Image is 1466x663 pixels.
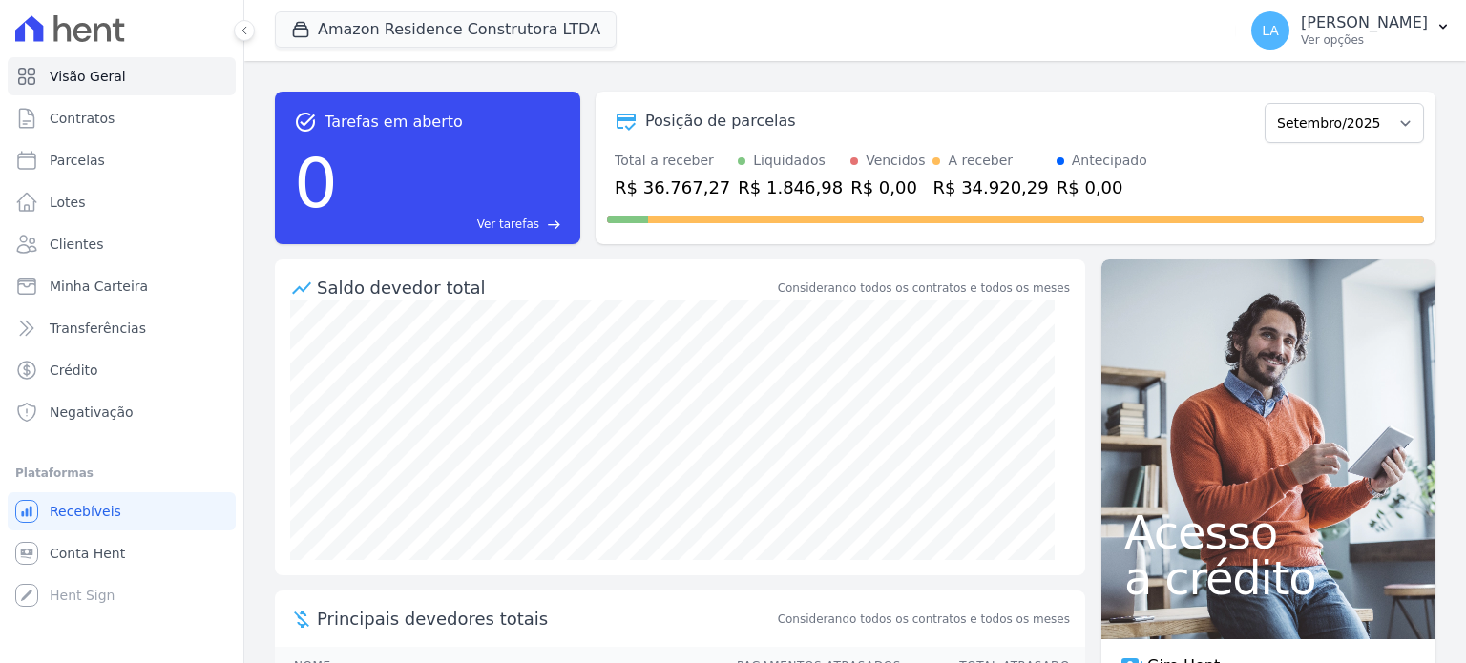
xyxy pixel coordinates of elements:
span: Tarefas em aberto [325,111,463,134]
span: Acesso [1124,509,1413,555]
div: Liquidados [753,151,826,171]
a: Crédito [8,351,236,389]
div: 0 [294,134,338,233]
div: Vencidos [866,151,925,171]
div: R$ 0,00 [1057,175,1147,200]
span: Transferências [50,319,146,338]
p: Ver opções [1301,32,1428,48]
a: Minha Carteira [8,267,236,305]
a: Clientes [8,225,236,263]
span: task_alt [294,111,317,134]
span: Lotes [50,193,86,212]
span: Visão Geral [50,67,126,86]
span: Negativação [50,403,134,422]
a: Negativação [8,393,236,431]
span: Clientes [50,235,103,254]
div: R$ 1.846,98 [738,175,843,200]
span: Minha Carteira [50,277,148,296]
span: Parcelas [50,151,105,170]
span: LA [1262,24,1279,37]
a: Lotes [8,183,236,221]
button: LA [PERSON_NAME] Ver opções [1236,4,1466,57]
span: Considerando todos os contratos e todos os meses [778,611,1070,628]
a: Transferências [8,309,236,347]
span: Contratos [50,109,115,128]
a: Ver tarefas east [346,216,561,233]
div: Saldo devedor total [317,275,774,300]
div: Plataformas [15,462,228,485]
span: Crédito [50,361,98,380]
span: a crédito [1124,555,1413,601]
div: A receber [948,151,1013,171]
a: Conta Hent [8,534,236,572]
span: Recebíveis [50,502,121,521]
a: Contratos [8,99,236,137]
div: Antecipado [1072,151,1147,171]
span: east [547,218,561,232]
a: Visão Geral [8,57,236,95]
div: R$ 0,00 [850,175,925,200]
div: Considerando todos os contratos e todos os meses [778,280,1070,297]
div: Total a receber [615,151,730,171]
span: Conta Hent [50,544,125,563]
a: Recebíveis [8,492,236,530]
span: Principais devedores totais [317,606,774,632]
a: Parcelas [8,141,236,179]
span: Ver tarefas [477,216,539,233]
p: [PERSON_NAME] [1301,13,1428,32]
button: Amazon Residence Construtora LTDA [275,11,617,48]
div: R$ 34.920,29 [932,175,1048,200]
div: Posição de parcelas [645,110,796,133]
div: R$ 36.767,27 [615,175,730,200]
